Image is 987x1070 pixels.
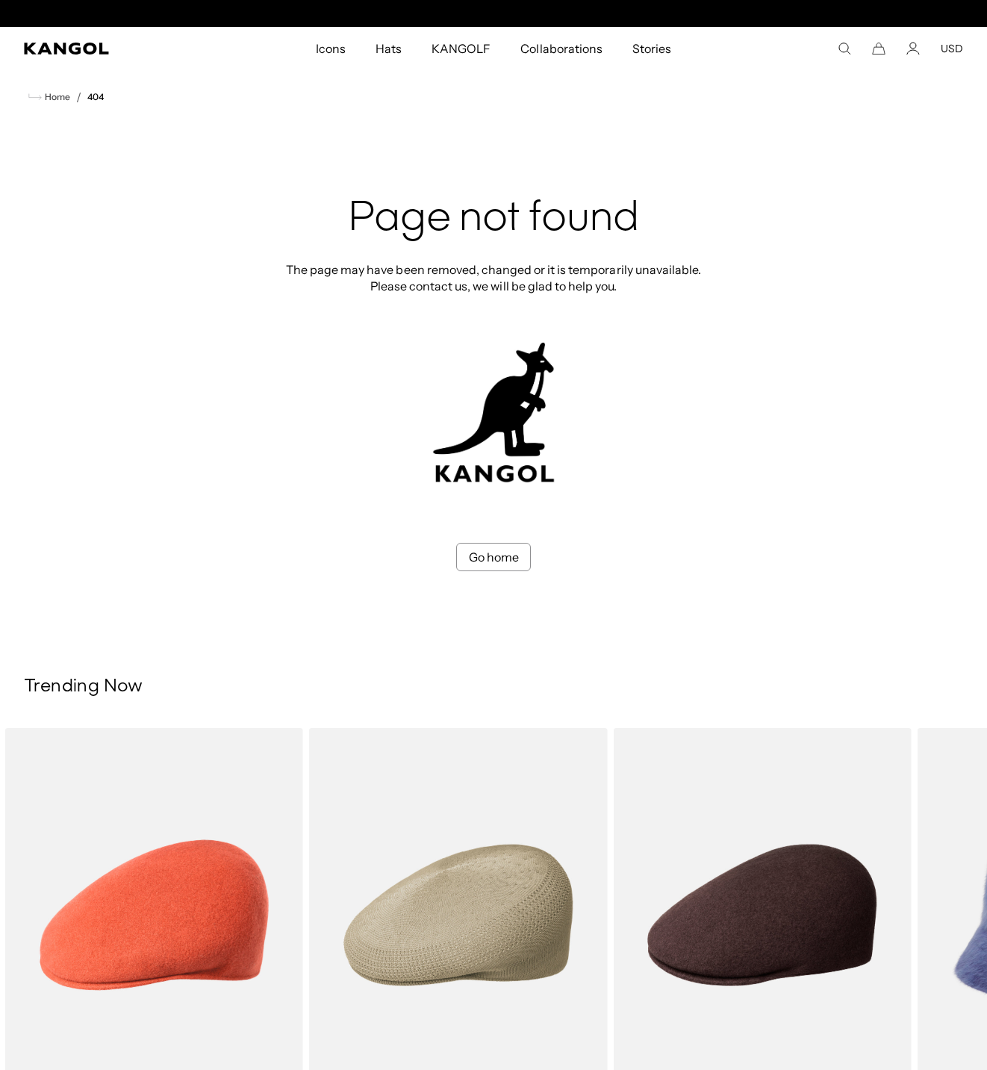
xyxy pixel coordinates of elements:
[617,27,686,70] a: Stories
[340,7,647,19] div: 1 of 2
[28,90,70,104] a: Home
[340,7,647,19] slideshow-component: Announcement bar
[340,7,647,19] div: Announcement
[87,92,104,102] a: 404
[456,543,531,571] a: Go home
[417,27,505,70] a: KANGOLF
[941,42,963,55] button: USD
[520,27,602,70] span: Collaborations
[505,27,617,70] a: Collaborations
[24,43,208,55] a: Kangol
[301,27,361,70] a: Icons
[24,676,963,698] h3: Trending Now
[432,27,491,70] span: KANGOLF
[632,27,671,70] span: Stories
[281,261,706,294] p: The page may have been removed, changed or it is temporarily unavailable. Please contact us, we w...
[430,342,557,483] img: kangol-404-logo.jpg
[70,88,81,106] li: /
[281,196,706,243] h2: Page not found
[872,42,885,55] button: Cart
[376,27,402,70] span: Hats
[316,27,346,70] span: Icons
[361,27,417,70] a: Hats
[42,92,70,102] span: Home
[838,42,851,55] summary: Search here
[906,42,920,55] a: Account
